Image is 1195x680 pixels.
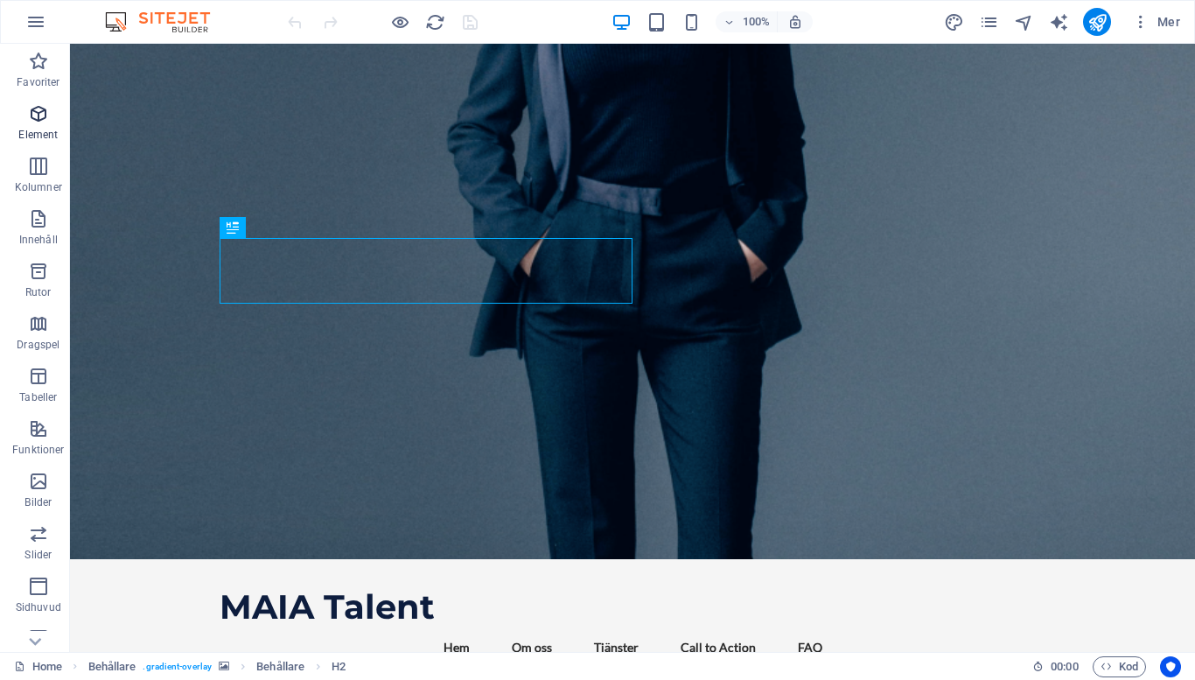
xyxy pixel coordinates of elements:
[17,338,59,352] p: Dragspel
[978,11,999,32] button: pages
[1160,656,1181,677] button: Usercentrics
[19,390,57,404] p: Tabeller
[424,11,445,32] button: reload
[1087,12,1108,32] i: Publicera
[1101,656,1138,677] span: Kod
[943,11,964,32] button: design
[1048,11,1069,32] button: text_generator
[25,285,52,299] p: Rutor
[143,656,212,677] span: . gradient-overlay
[17,75,59,89] p: Favoriter
[425,12,445,32] i: Uppdatera sida
[16,600,61,614] p: Sidhuvud
[332,656,346,677] span: Klicka för att välja. Dubbelklicka för att redigera
[389,11,410,32] button: Klicka här för att lämna förhandsvisningsläge och fortsätta redigera
[1093,656,1146,677] button: Kod
[19,233,58,247] p: Innehåll
[24,495,52,509] p: Bilder
[1013,11,1034,32] button: navigator
[18,128,58,142] p: Element
[256,656,304,677] span: Klicka för att välja. Dubbelklicka för att redigera
[1132,13,1180,31] span: Mer
[12,443,64,457] p: Funktioner
[88,656,346,677] nav: breadcrumb
[88,656,136,677] span: Klicka för att välja. Dubbelklicka för att redigera
[14,656,62,677] a: Klicka för att avbryta val. Dubbelklicka för att öppna sidor
[219,662,229,671] i: Det här elementet innehåller en bakgrund
[1032,656,1079,677] h6: Sessionstid
[15,180,62,194] p: Kolumner
[716,11,778,32] button: 100%
[1063,660,1066,673] span: :
[1083,8,1111,36] button: publish
[1014,12,1034,32] i: Navigatör
[1049,12,1069,32] i: AI Writer
[979,12,999,32] i: Sidor (Ctrl+Alt+S)
[24,548,52,562] p: Slider
[742,11,770,32] h6: 100%
[101,11,232,32] img: Editor Logo
[944,12,964,32] i: Design (Ctrl+Alt+Y)
[1051,656,1078,677] span: 00 00
[787,14,803,30] i: Justera zoomnivån automatiskt vid storleksändring för att passa vald enhet.
[1125,8,1187,36] button: Mer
